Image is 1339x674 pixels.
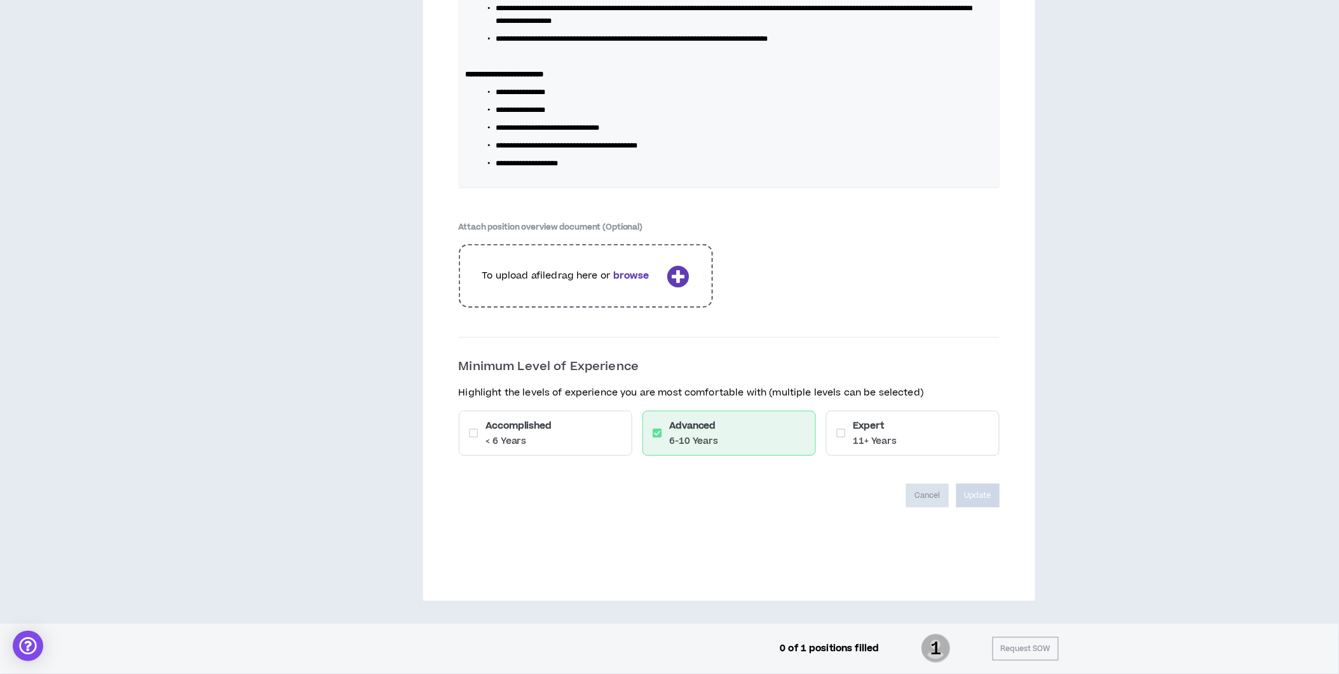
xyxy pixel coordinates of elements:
p: Highlight the levels of experience you are most comfortable with (multiple levels can be selected) [459,386,1000,400]
span: 1 [921,633,951,664]
p: 0 of 1 positions filled [780,642,880,656]
button: Update [956,484,1000,507]
button: Request SOW [993,637,1059,661]
div: Open Intercom Messenger [13,631,43,661]
p: 6-10 Years [670,435,719,448]
button: Cancel [906,484,949,507]
h6: Accomplished [486,419,552,432]
p: Minimum Level of Experience [459,358,1000,376]
p: 11+ Years [853,435,897,448]
p: < 6 Years [486,435,552,448]
h6: Advanced [670,419,719,432]
h6: Expert [853,419,897,432]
